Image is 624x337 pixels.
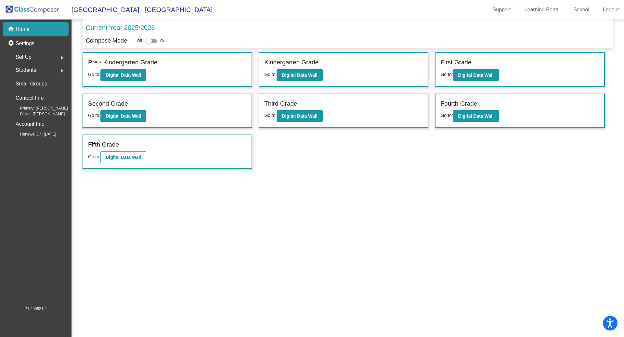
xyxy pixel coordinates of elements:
[106,155,141,160] b: Digital Data Wall
[519,5,565,15] a: Learning Portal
[264,58,318,67] label: Kindergarten Grade
[440,99,477,109] label: Fourth Grade
[458,72,494,78] b: Digital Data Wall
[440,58,471,67] label: First Grade
[88,140,119,149] label: Fifth Grade
[88,154,100,159] span: Go to:
[10,105,68,111] span: Primary: [PERSON_NAME]
[58,54,66,62] mat-icon: arrow_right
[8,25,16,33] mat-icon: home
[16,25,30,33] p: Home
[88,72,100,77] span: Go to:
[16,40,34,47] p: Settings
[277,69,322,81] button: Digital Data Wall
[16,66,36,75] span: Students
[137,38,142,44] span: Off
[264,113,277,118] span: Go to:
[16,79,47,88] p: Small Groups
[487,5,516,15] a: Support
[88,113,100,118] span: Go to:
[160,38,165,44] span: On
[100,69,146,81] button: Digital Data Wall
[58,67,66,75] mat-icon: arrow_right
[86,23,155,32] p: Current Year 2025/2026
[440,72,453,77] span: Go to:
[16,94,44,103] p: Contact Info
[453,69,499,81] button: Digital Data Wall
[440,113,453,118] span: Go to:
[88,99,128,109] label: Second Grade
[100,151,146,163] button: Digital Data Wall
[100,110,146,122] button: Digital Data Wall
[16,120,45,129] p: Account Info
[86,36,127,45] p: Compose Mode
[453,110,499,122] button: Digital Data Wall
[598,5,624,15] a: Logout
[264,99,297,109] label: Third Grade
[8,40,16,47] mat-icon: settings
[10,131,56,137] span: Renewal On: [DATE]
[458,113,494,119] b: Digital Data Wall
[88,58,157,67] label: Pre - Kindergarten Grade
[264,72,277,77] span: Go to:
[16,53,32,62] span: Set Up
[282,72,317,78] b: Digital Data Wall
[10,111,65,117] span: Billing: [PERSON_NAME]
[568,5,594,15] a: School
[106,113,141,119] b: Digital Data Wall
[282,113,317,119] b: Digital Data Wall
[106,72,141,78] b: Digital Data Wall
[65,5,213,15] span: [GEOGRAPHIC_DATA] - [GEOGRAPHIC_DATA]
[277,110,322,122] button: Digital Data Wall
